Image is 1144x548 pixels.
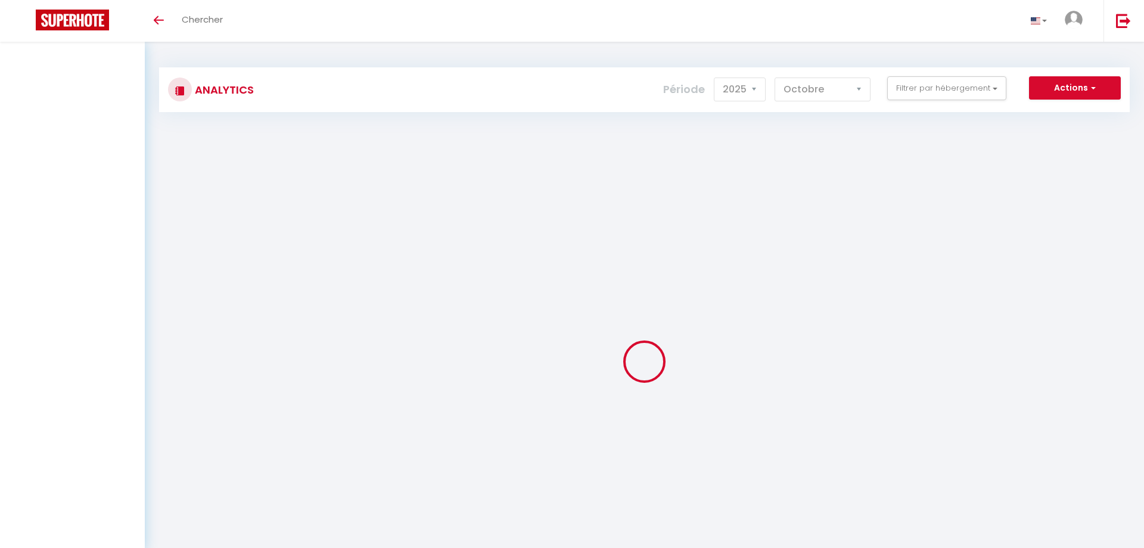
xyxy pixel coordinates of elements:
[182,13,223,26] span: Chercher
[36,10,109,30] img: Super Booking
[887,76,1006,100] button: Filtrer par hébergement
[1029,76,1121,100] button: Actions
[663,76,705,103] label: Période
[1065,11,1083,29] img: ...
[1116,13,1131,28] img: logout
[192,76,254,103] h3: Analytics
